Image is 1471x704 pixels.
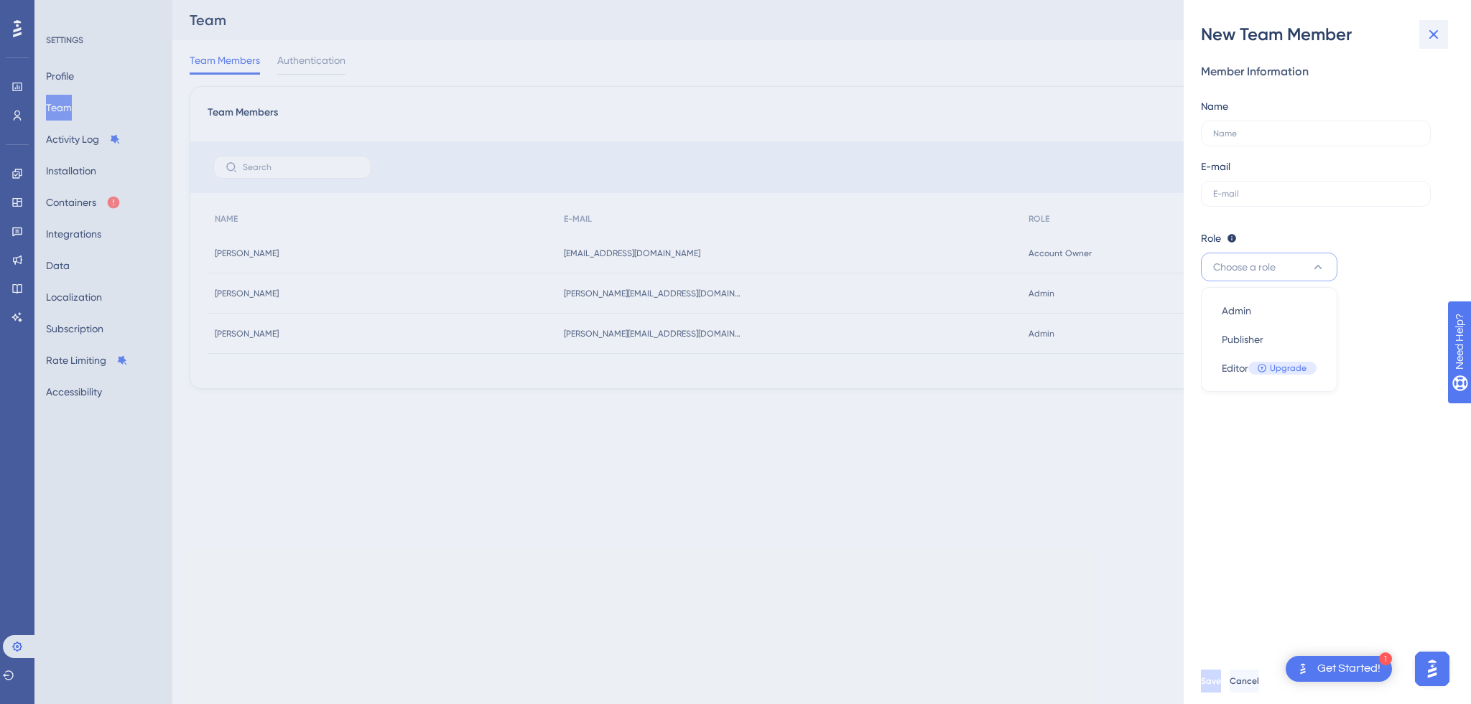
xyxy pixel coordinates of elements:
[1210,354,1328,382] button: EditorUpgrade
[1222,360,1317,377] div: Editor
[1210,325,1328,354] button: Publisher
[1201,158,1230,175] div: E-mail
[1411,647,1454,690] iframe: UserGuiding AI Assistant Launcher
[1201,670,1221,693] button: Save
[1210,296,1328,325] button: Admin
[1294,660,1312,677] img: launcher-image-alternative-text
[1201,675,1221,687] span: Save
[1230,670,1259,693] button: Cancel
[1286,656,1392,682] div: Open Get Started! checklist, remaining modules: 1
[1230,675,1259,687] span: Cancel
[1213,189,1419,199] input: E-mail
[1201,98,1228,115] div: Name
[1201,253,1337,281] button: Choose a role
[1201,63,1442,80] div: Member Information
[1213,258,1276,276] span: Choose a role
[1317,661,1380,677] div: Get Started!
[1201,230,1221,247] span: Role
[1270,362,1307,374] span: Upgrade
[1379,652,1392,665] div: 1
[1201,23,1454,46] div: New Team Member
[1213,128,1419,139] input: Name
[1222,302,1251,319] span: Admin
[1222,331,1263,348] span: Publisher
[34,4,90,21] span: Need Help?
